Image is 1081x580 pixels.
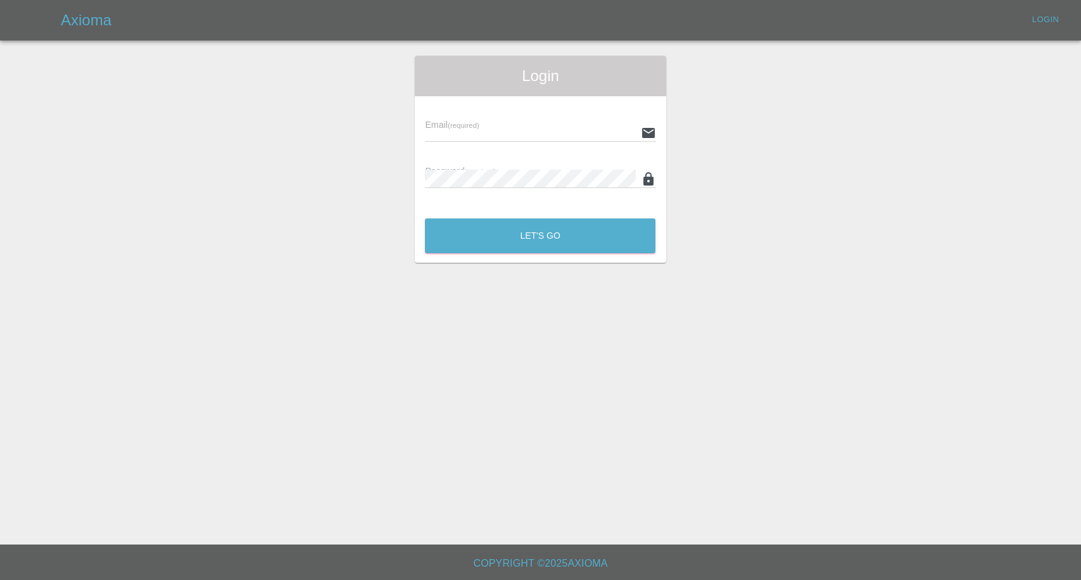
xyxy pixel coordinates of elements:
small: (required) [465,168,496,175]
span: Email [425,120,479,130]
h5: Axioma [61,10,111,30]
a: Login [1025,10,1066,30]
button: Let's Go [425,218,655,253]
h6: Copyright © 2025 Axioma [10,555,1071,572]
span: Password [425,166,496,176]
small: (required) [448,122,479,129]
span: Login [425,66,655,86]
